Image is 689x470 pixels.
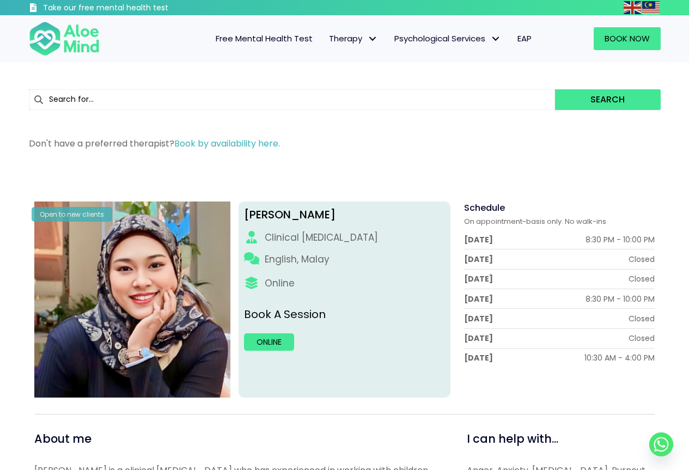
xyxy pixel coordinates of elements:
span: Therapy: submenu [365,31,381,47]
img: Yasmin Clinical Psychologist [34,202,230,397]
span: EAP [517,33,532,44]
div: [PERSON_NAME] [244,207,445,223]
span: Therapy [329,33,378,44]
a: Free Mental Health Test [208,27,321,50]
a: Online [244,333,294,351]
p: English, Malay [265,253,330,266]
p: Don't have a preferred therapist? [29,137,661,150]
a: EAP [509,27,540,50]
span: On appointment-basis only. No walk-ins [464,216,606,227]
button: Search [555,89,660,110]
img: ms [642,1,660,14]
div: [DATE] [464,234,493,245]
nav: Menu [114,27,540,50]
span: Free Mental Health Test [216,33,313,44]
div: Closed [629,273,655,284]
div: 8:30 PM - 10:00 PM [586,294,655,304]
a: Whatsapp [649,432,673,456]
a: Book by availability here. [174,137,280,150]
div: [DATE] [464,352,493,363]
div: Closed [629,313,655,324]
div: [DATE] [464,254,493,265]
div: 8:30 PM - 10:00 PM [586,234,655,245]
div: [DATE] [464,294,493,304]
h3: Take our free mental health test [43,3,227,14]
span: Psychological Services [394,33,501,44]
div: [DATE] [464,333,493,344]
a: TherapyTherapy: submenu [321,27,386,50]
div: [DATE] [464,313,493,324]
a: Take our free mental health test [29,3,227,15]
div: 10:30 AM - 4:00 PM [584,352,655,363]
div: [DATE] [464,273,493,284]
div: Open to new clients [32,207,112,222]
a: Psychological ServicesPsychological Services: submenu [386,27,509,50]
img: en [624,1,641,14]
span: I can help with... [467,431,558,447]
input: Search for... [29,89,556,110]
div: Online [265,277,295,290]
span: Schedule [464,202,505,214]
a: Book Now [594,27,661,50]
div: Closed [629,254,655,265]
div: Clinical [MEDICAL_DATA] [265,231,378,245]
div: Closed [629,333,655,344]
span: Book Now [605,33,650,44]
img: Aloe mind Logo [29,21,100,57]
a: Malay [642,1,661,14]
span: About me [34,431,92,447]
p: Book A Session [244,307,445,322]
span: Psychological Services: submenu [488,31,504,47]
a: English [624,1,642,14]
